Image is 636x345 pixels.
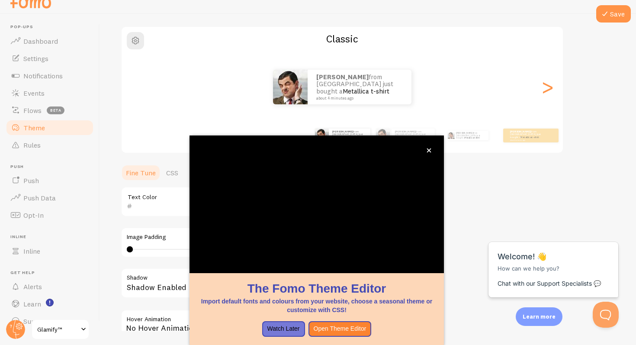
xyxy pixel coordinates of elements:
[424,146,434,155] button: close,
[23,71,63,80] span: Notifications
[23,89,45,97] span: Events
[23,193,56,202] span: Push Data
[456,132,473,134] strong: [PERSON_NAME]
[510,130,531,133] strong: [PERSON_NAME]
[5,32,94,50] a: Dashboard
[23,106,42,115] span: Flows
[510,139,544,141] small: about 4 minutes ago
[23,247,40,255] span: Inline
[5,242,94,260] a: Inline
[516,307,562,326] div: Learn more
[47,106,64,114] span: beta
[23,141,41,149] span: Rules
[122,32,563,45] h2: Classic
[5,136,94,154] a: Rules
[23,176,39,185] span: Push
[5,84,94,102] a: Events
[593,302,619,328] iframe: Help Scout Beacon - Open
[200,297,434,314] p: Import default fonts and colours from your website, choose a seasonal theme or customize with CSS!
[395,130,431,141] p: from [GEOGRAPHIC_DATA] just bought a
[121,268,380,300] div: Shadow Enabled
[262,321,305,337] button: Watch Later
[23,317,49,326] span: Support
[5,295,94,313] a: Learn
[10,164,94,170] span: Push
[510,130,545,141] p: from [GEOGRAPHIC_DATA] just bought a
[23,123,45,132] span: Theme
[596,5,631,23] button: Save
[10,24,94,30] span: Pop-ups
[5,67,94,84] a: Notifications
[5,102,94,119] a: Flows beta
[376,129,390,142] img: Fomo
[456,131,485,140] p: from [GEOGRAPHIC_DATA] just bought a
[10,270,94,276] span: Get Help
[273,70,308,104] img: Fomo
[121,164,161,181] a: Fine Tune
[308,321,372,337] button: Open Theme Editor
[523,313,556,321] p: Learn more
[5,119,94,136] a: Theme
[5,313,94,330] a: Support
[332,130,353,133] strong: [PERSON_NAME]
[447,132,454,139] img: Fomo
[10,234,94,240] span: Inline
[23,37,58,45] span: Dashboard
[316,96,400,100] small: about 4 minutes ago
[5,50,94,67] a: Settings
[5,206,94,224] a: Opt-In
[332,130,367,141] p: from [GEOGRAPHIC_DATA] just bought a
[520,135,539,139] a: Metallica t-shirt
[316,74,403,100] p: from [GEOGRAPHIC_DATA] just bought a
[121,310,380,340] div: No Hover Animation
[127,233,374,241] label: Image Padding
[465,136,479,139] a: Metallica t-shirt
[200,280,434,297] h1: The Fomo Theme Editor
[5,278,94,295] a: Alerts
[315,129,329,142] img: Fomo
[23,300,41,308] span: Learn
[46,299,54,306] svg: <p>Watch New Feature Tutorials!</p>
[395,130,416,133] strong: [PERSON_NAME]
[23,282,42,291] span: Alerts
[316,73,369,81] strong: [PERSON_NAME]
[23,54,48,63] span: Settings
[5,172,94,189] a: Push
[23,211,44,219] span: Opt-In
[5,189,94,206] a: Push Data
[542,56,552,118] div: Next slide
[343,87,389,95] a: Metallica t-shirt
[484,220,623,302] iframe: Help Scout Beacon - Messages and Notifications
[37,324,78,335] span: Glamify™
[31,319,90,340] a: Glamify™
[161,164,183,181] a: CSS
